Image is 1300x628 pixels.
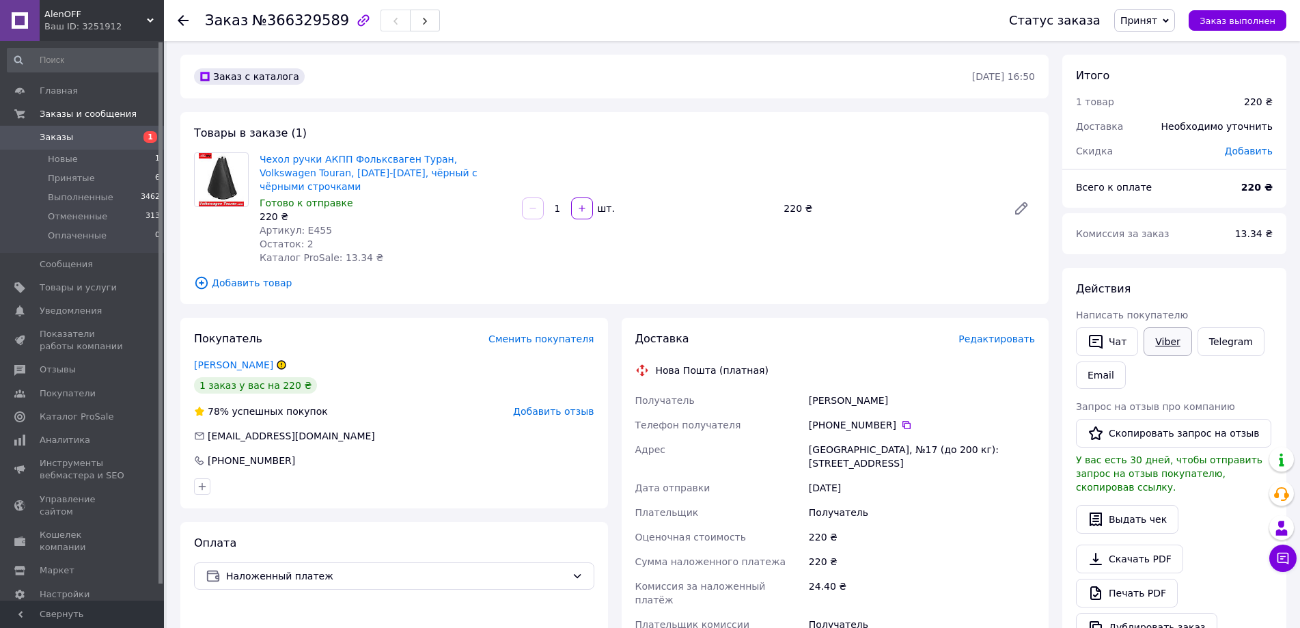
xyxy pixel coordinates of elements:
[1076,401,1235,412] span: Запрос на отзыв про компанию
[1009,14,1101,27] div: Статус заказа
[44,8,147,21] span: AlenOFF
[1076,545,1183,573] a: Скачать PDF
[40,493,126,518] span: Управление сайтом
[40,588,89,601] span: Настройки
[178,14,189,27] div: Вернуться назад
[206,454,296,467] div: [PHONE_NUMBER]
[635,556,786,567] span: Сумма наложенного платежа
[155,153,160,165] span: 1
[40,108,137,120] span: Заказы и сообщения
[806,549,1038,574] div: 220 ₴
[809,418,1035,432] div: [PHONE_NUMBER]
[1076,121,1123,132] span: Доставка
[260,238,314,249] span: Остаток: 2
[1076,419,1271,448] button: Скопировать запрос на отзыв
[40,434,90,446] span: Аналитика
[226,569,566,584] span: Наложенный платеж
[806,574,1038,612] div: 24.40 ₴
[48,191,113,204] span: Выполненные
[155,172,160,185] span: 6
[194,405,328,418] div: успешных покупок
[1225,146,1273,156] span: Добавить
[194,126,307,139] span: Товары в заказе (1)
[1076,146,1113,156] span: Скидка
[205,12,248,29] span: Заказ
[806,500,1038,525] div: Получатель
[141,191,160,204] span: 3462
[1076,454,1262,493] span: У вас есть 30 дней, чтобы отправить запрос на отзыв покупателю, скопировав ссылку.
[40,411,113,423] span: Каталог ProSale
[958,333,1035,344] span: Редактировать
[1076,505,1178,534] button: Выдать чек
[1244,95,1273,109] div: 220 ₴
[146,210,160,223] span: 313
[1120,15,1157,26] span: Принят
[972,71,1035,82] time: [DATE] 16:50
[1076,182,1152,193] span: Всего к оплате
[806,388,1038,413] div: [PERSON_NAME]
[260,197,353,208] span: Готово к отправке
[1076,327,1138,356] button: Чат
[1008,195,1035,222] a: Редактировать
[513,406,594,417] span: Добавить отзыв
[1076,361,1126,389] button: Email
[40,85,78,97] span: Главная
[40,364,76,376] span: Отзывы
[635,581,766,605] span: Комиссия за наложенный платёж
[635,482,710,493] span: Дата отправки
[48,210,107,223] span: Отмененные
[40,457,126,482] span: Инструменты вебмастера и SEO
[1076,579,1178,607] a: Печать PDF
[778,199,1002,218] div: 220 ₴
[260,225,332,236] span: Артикул: Е455
[1144,327,1191,356] a: Viber
[194,359,273,370] a: [PERSON_NAME]
[635,532,747,543] span: Оценочная стоимость
[806,437,1038,476] div: [GEOGRAPHIC_DATA], №17 (до 200 кг): [STREET_ADDRESS]
[1269,545,1297,572] button: Чат с покупателем
[635,395,695,406] span: Получатель
[194,275,1035,290] span: Добавить товар
[1076,69,1109,82] span: Итого
[1198,327,1264,356] a: Telegram
[1076,310,1188,320] span: Написать покупателю
[208,431,375,441] span: [EMAIL_ADDRESS][DOMAIN_NAME]
[194,68,305,85] div: Заказ с каталога
[1076,228,1170,239] span: Комиссия за заказ
[40,282,117,294] span: Товары и услуги
[635,507,699,518] span: Плательщик
[143,131,157,143] span: 1
[7,48,161,72] input: Поиск
[635,420,741,431] span: Телефон получателя
[1200,16,1275,26] span: Заказ выполнен
[48,172,95,185] span: Принятые
[155,230,160,242] span: 0
[48,153,78,165] span: Новые
[208,406,229,417] span: 78%
[199,153,243,206] img: Чехол ручки АКПП Фольксваген Туран, Volkswagen Touran, 2003-2015, чёрный с чёрными строчками
[40,258,93,271] span: Сообщения
[260,210,511,223] div: 220 ₴
[40,564,74,577] span: Маркет
[635,332,689,345] span: Доставка
[194,332,262,345] span: Покупатель
[1241,182,1273,193] b: 220 ₴
[40,328,126,353] span: Показатели работы компании
[48,230,107,242] span: Оплаченные
[40,131,73,144] span: Заказы
[194,536,236,549] span: Оплата
[40,529,126,554] span: Кошелек компании
[1076,96,1114,107] span: 1 товар
[488,333,594,344] span: Сменить покупателя
[194,377,317,394] div: 1 заказ у вас на 220 ₴
[1153,111,1281,141] div: Необходимо уточнить
[260,154,478,192] a: Чехол ручки АКПП Фольксваген Туран, Volkswagen Touran, [DATE]-[DATE], чёрный с чёрными строчками
[1235,228,1273,239] span: 13.34 ₴
[40,387,96,400] span: Покупатели
[806,476,1038,500] div: [DATE]
[260,252,383,263] span: Каталог ProSale: 13.34 ₴
[652,364,772,377] div: Нова Пошта (платная)
[635,444,665,455] span: Адрес
[1189,10,1286,31] button: Заказ выполнен
[806,525,1038,549] div: 220 ₴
